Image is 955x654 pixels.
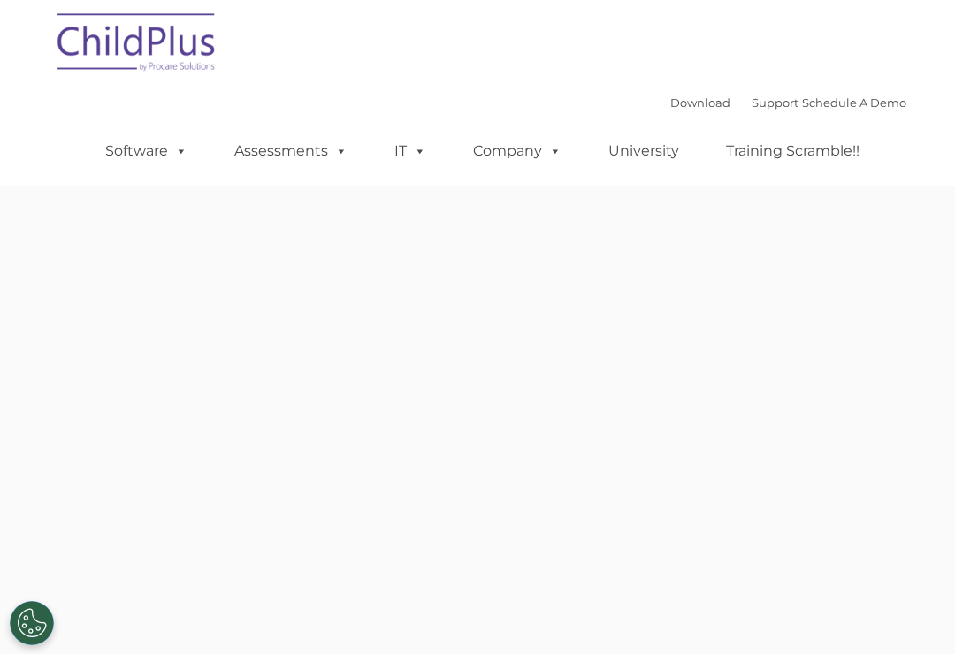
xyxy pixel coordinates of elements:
a: University [591,133,697,169]
a: Download [670,95,730,110]
a: Schedule A Demo [802,95,906,110]
a: IT [377,133,444,169]
a: Company [455,133,579,169]
a: Assessments [217,133,365,169]
button: Cookies Settings [10,601,54,645]
a: Software [88,133,205,169]
a: Training Scramble!! [708,133,877,169]
a: Support [752,95,798,110]
img: ChildPlus by Procare Solutions [49,1,225,89]
font: | [670,95,906,110]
